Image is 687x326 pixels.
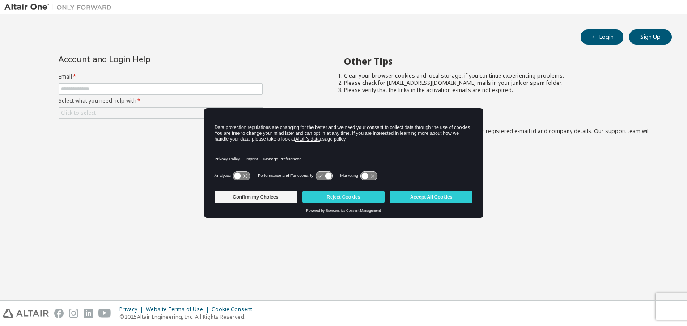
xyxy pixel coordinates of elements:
img: linkedin.svg [84,309,93,318]
h2: Not sure how to login? [344,111,656,122]
label: Email [59,73,263,80]
p: © 2025 Altair Engineering, Inc. All Rights Reserved. [119,313,258,321]
div: Website Terms of Use [146,306,212,313]
button: Login [581,29,623,45]
div: Click to select [59,108,262,118]
label: Select what you need help with [59,97,263,104]
div: Privacy [119,306,146,313]
img: instagram.svg [69,309,78,318]
li: Clear your browser cookies and local storage, if you continue experiencing problems. [344,72,656,79]
div: Click to select [61,109,96,117]
div: Cookie Consent [212,306,258,313]
img: Altair One [4,3,116,12]
li: Please verify that the links in the activation e-mails are not expired. [344,87,656,94]
img: altair_logo.svg [3,309,49,318]
h2: Other Tips [344,55,656,67]
div: Account and Login Help [59,55,222,63]
img: facebook.svg [54,309,64,318]
img: youtube.svg [98,309,111,318]
span: with a brief description of the problem, your registered e-mail id and company details. Our suppo... [344,127,650,142]
button: Sign Up [629,29,672,45]
li: Please check for [EMAIL_ADDRESS][DOMAIN_NAME] mails in your junk or spam folder. [344,79,656,87]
